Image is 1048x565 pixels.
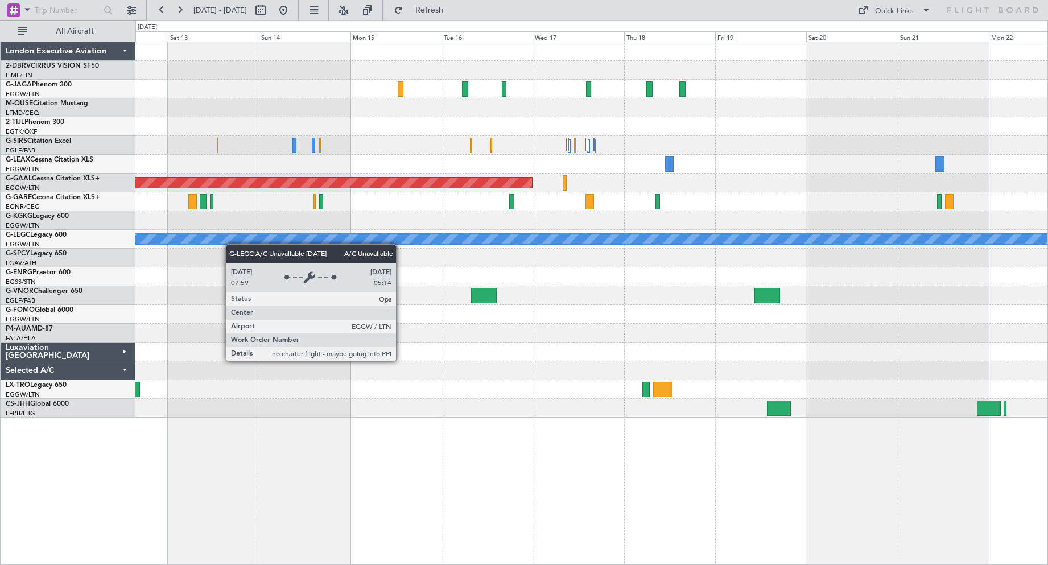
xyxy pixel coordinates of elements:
span: 2-DBRV [6,63,31,69]
div: Thu 18 [624,31,715,42]
span: G-LEAX [6,156,30,163]
a: LIML/LIN [6,71,32,80]
a: G-ENRGPraetor 600 [6,269,71,276]
div: Mon 15 [350,31,442,42]
a: LFPB/LBG [6,409,35,418]
a: G-JAGAPhenom 300 [6,81,72,88]
a: CS-JHHGlobal 6000 [6,401,69,407]
a: 2-TIJLPhenom 300 [6,119,64,126]
a: EGGW/LTN [6,240,40,249]
div: Sun 14 [259,31,350,42]
a: M-OUSECitation Mustang [6,100,88,107]
a: EGLF/FAB [6,296,35,305]
a: G-FOMOGlobal 6000 [6,307,73,314]
a: EGGW/LTN [6,165,40,174]
a: G-LEGCLegacy 600 [6,232,67,238]
a: FALA/HLA [6,334,36,343]
span: G-SIRS [6,138,27,145]
a: LFMD/CEQ [6,109,39,117]
a: EGTK/OXF [6,127,37,136]
span: Refresh [406,6,453,14]
a: EGSS/STN [6,278,36,286]
span: G-GAAL [6,175,32,182]
span: G-LEGC [6,232,30,238]
span: G-KGKG [6,213,32,220]
a: G-VNORChallenger 650 [6,288,82,295]
a: G-SIRSCitation Excel [6,138,71,145]
div: Wed 17 [533,31,624,42]
a: G-SPCYLegacy 650 [6,250,67,257]
a: G-LEAXCessna Citation XLS [6,156,93,163]
a: 2-DBRVCIRRUS VISION SF50 [6,63,99,69]
a: EGLF/FAB [6,146,35,155]
div: Tue 16 [442,31,533,42]
a: G-GAALCessna Citation XLS+ [6,175,100,182]
div: [DATE] [138,23,157,32]
span: 2-TIJL [6,119,24,126]
span: P4-AUA [6,325,31,332]
a: EGGW/LTN [6,90,40,98]
span: G-FOMO [6,307,35,314]
div: Sat 13 [168,31,259,42]
button: Quick Links [852,1,936,19]
div: Quick Links [875,6,914,17]
a: P4-AUAMD-87 [6,325,53,332]
a: LX-TROLegacy 650 [6,382,67,389]
a: EGGW/LTN [6,221,40,230]
a: EGGW/LTN [6,184,40,192]
div: Sat 20 [806,31,897,42]
input: Trip Number [35,2,100,19]
button: All Aircraft [13,22,123,40]
span: G-GARE [6,194,32,201]
a: LGAV/ATH [6,259,36,267]
span: G-ENRG [6,269,32,276]
span: [DATE] - [DATE] [193,5,247,15]
a: G-GARECessna Citation XLS+ [6,194,100,201]
span: G-VNOR [6,288,34,295]
span: M-OUSE [6,100,33,107]
span: All Aircraft [30,27,120,35]
a: EGGW/LTN [6,315,40,324]
span: G-SPCY [6,250,30,257]
button: Refresh [389,1,457,19]
span: LX-TRO [6,382,30,389]
span: CS-JHH [6,401,30,407]
div: Sun 21 [898,31,989,42]
a: G-KGKGLegacy 600 [6,213,69,220]
a: EGGW/LTN [6,390,40,399]
span: G-JAGA [6,81,32,88]
div: Fri 19 [715,31,806,42]
a: EGNR/CEG [6,203,40,211]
